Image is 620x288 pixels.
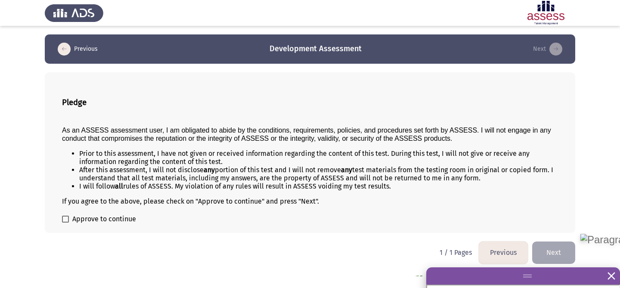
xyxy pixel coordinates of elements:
[530,42,565,56] button: load next page
[55,42,100,56] button: load previous page
[115,182,123,190] b: all
[270,43,362,54] h3: Development Assessment
[79,182,558,190] li: I will follow rules of ASSESS. My violation of any rules will result in ASSESS voiding my test re...
[341,166,352,174] b: any
[79,149,558,166] li: Prior to this assessment, I have not given or received information regarding the content of this ...
[440,248,472,257] p: 1 / 1 Pages
[45,1,103,25] img: Assess Talent Management logo
[517,1,575,25] img: Assessment logo of Development Assessment R1 (EN/AR)
[479,242,528,263] button: load previous page
[72,214,136,224] span: Approve to continue
[204,166,215,174] b: any
[62,127,551,142] span: As an ASSESS assessment user, I am obligated to abide by the conditions, requirements, policies, ...
[79,166,558,182] li: After this assessment, I will not disclose portion of this test and I will not remove test materi...
[62,98,87,107] b: Pledge
[532,242,575,263] button: load next page
[62,197,558,205] div: If you agree to the above, please check on "Approve to continue" and press "Next".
